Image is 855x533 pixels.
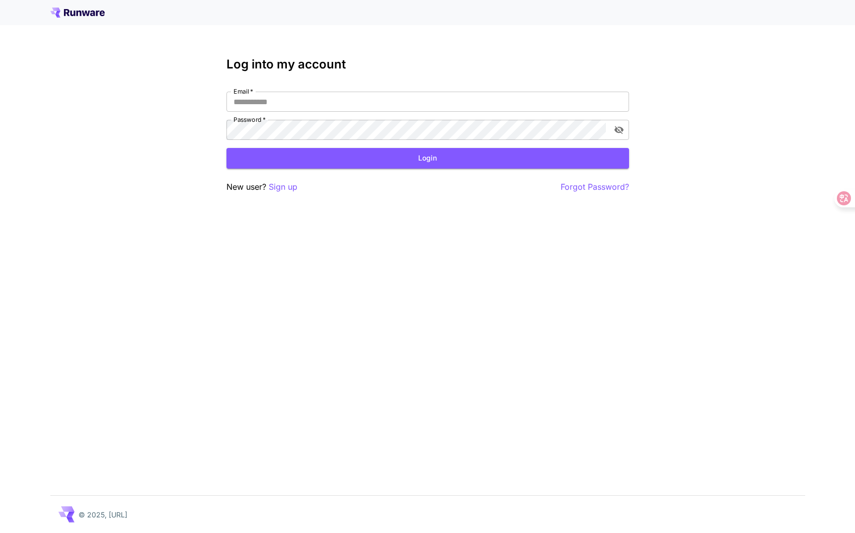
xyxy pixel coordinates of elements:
button: Login [226,148,629,169]
button: Sign up [269,181,297,193]
h3: Log into my account [226,57,629,71]
button: Forgot Password? [561,181,629,193]
label: Email [234,87,253,96]
label: Password [234,115,266,124]
p: New user? [226,181,297,193]
button: toggle password visibility [610,121,628,139]
p: © 2025, [URL] [79,509,127,520]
